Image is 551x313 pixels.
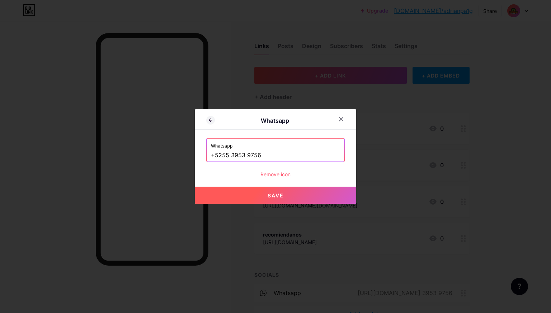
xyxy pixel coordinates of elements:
input: +00000000000 (WhatsApp) [211,149,340,162]
div: Whatsapp [215,116,335,125]
label: Whatsapp [211,139,340,149]
button: Save [195,187,356,204]
span: Save [268,192,284,198]
div: Remove icon [206,170,345,178]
